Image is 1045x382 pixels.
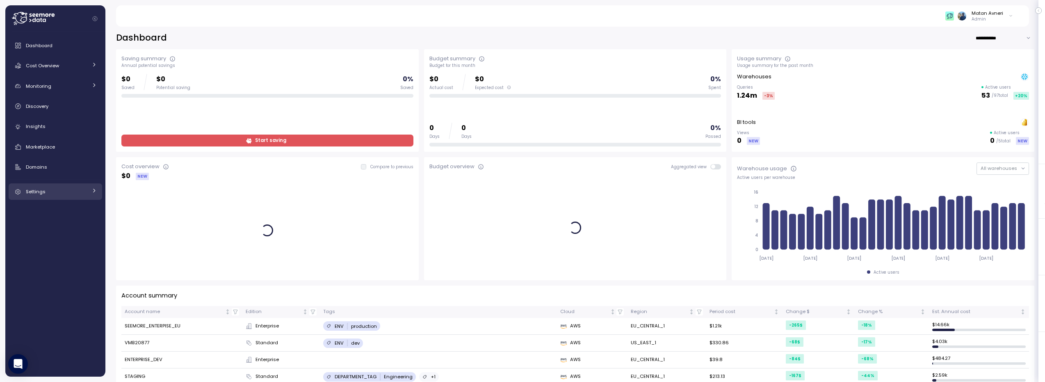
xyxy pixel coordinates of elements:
[737,85,775,90] p: Queries
[26,62,59,69] span: Cost Overview
[929,352,1029,368] td: $ 484.27
[754,190,759,195] tspan: 16
[737,135,742,146] p: 0
[475,74,511,85] p: $0
[9,183,102,200] a: Settings
[756,218,759,224] tspan: 8
[627,335,706,352] td: US_EAST_1
[121,352,242,368] td: ENTERPRISE_DEV
[121,74,135,85] p: $0
[9,119,102,135] a: Insights
[936,256,950,261] tspan: [DATE]
[431,373,436,380] p: +1
[945,11,954,20] img: 65f98ecb31a39d60f1f315eb.PNG
[242,306,320,318] th: EditionNot sorted
[981,90,990,101] p: 53
[26,188,46,195] span: Settings
[125,308,224,316] div: Account name
[156,85,190,91] div: Potential saving
[560,373,624,380] div: AWS
[121,63,413,69] div: Annual potential savings
[560,339,624,347] div: AWS
[121,135,413,146] a: Start saving
[610,309,616,315] div: Not sorted
[671,164,711,169] span: Aggregated view
[400,85,413,91] div: Saved
[737,63,1029,69] div: Usage summary for the past month
[156,74,190,85] p: $0
[920,309,926,315] div: Not sorted
[627,306,706,318] th: RegionNot sorted
[992,93,1008,98] p: / 97 total
[302,309,308,315] div: Not sorted
[429,55,475,63] div: Budget summary
[929,318,1029,335] td: $ 14.66k
[121,306,242,318] th: Account nameNot sorted
[560,356,624,364] div: AWS
[958,11,966,20] img: ALV-UjVeF7uAj8JZOyQvuQXjdEc_qOHNwDjY36_lEg8bh9TBSCKZ-Cc0SmWOp3YtIsoD_O7680VtxCdy4kSJvtW9Ongi7Kfv8...
[996,138,1011,144] p: / 5 total
[26,164,47,170] span: Domains
[256,323,279,330] span: Enterprise
[26,103,48,110] span: Discovery
[627,318,706,335] td: EU_CENTRAL_1
[429,162,475,171] div: Budget overview
[858,371,878,380] div: -44 %
[323,308,553,316] div: Tags
[256,339,278,347] span: Standard
[121,85,135,91] div: Saved
[762,92,775,100] div: -3 %
[756,247,759,252] tspan: 0
[429,85,453,91] div: Actual cost
[706,352,783,368] td: $39.8
[846,309,851,315] div: Not sorted
[631,308,687,316] div: Region
[929,335,1029,352] td: $ 4.03k
[972,10,1003,16] div: Matan Avneri
[121,335,242,352] td: VMB20877
[985,85,1011,90] p: Active users
[755,233,759,238] tspan: 4
[8,354,28,374] div: Open Intercom Messenger
[26,123,46,130] span: Insights
[932,308,1019,316] div: Est. Annual cost
[351,340,360,346] p: dev
[929,306,1029,318] th: Est. Annual costNot sorted
[972,16,1003,22] p: Admin
[710,123,721,134] p: 0 %
[9,78,102,94] a: Monitoring
[710,308,772,316] div: Period cost
[1020,309,1026,315] div: Not sorted
[121,318,242,335] td: SEEMORE_ENTERPISE_EU
[9,57,102,74] a: Cost Overview
[737,55,781,63] div: Usage summary
[9,98,102,114] a: Discovery
[225,309,230,315] div: Not sorted
[461,134,472,140] div: Days
[475,85,504,91] span: Expected cost
[706,335,783,352] td: $330.86
[9,37,102,54] a: Dashboard
[461,123,472,134] p: 0
[121,291,177,300] p: Account summary
[429,123,440,134] p: 0
[255,135,286,146] span: Start saving
[706,306,783,318] th: Period costNot sorted
[429,134,440,140] div: Days
[705,134,721,140] div: Passed
[755,204,759,209] tspan: 12
[706,318,783,335] td: $1.21k
[121,171,130,182] p: $ 0
[1013,92,1029,100] div: +20 %
[981,165,1017,172] span: All warehouses
[786,308,844,316] div: Change $
[874,270,899,275] div: Active users
[786,371,805,380] div: -167 $
[90,16,100,22] button: Collapse navigation
[847,256,862,261] tspan: [DATE]
[980,256,994,261] tspan: [DATE]
[370,164,413,170] p: Compare to previous
[26,83,51,89] span: Monitoring
[803,256,818,261] tspan: [DATE]
[858,354,877,364] div: -68 %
